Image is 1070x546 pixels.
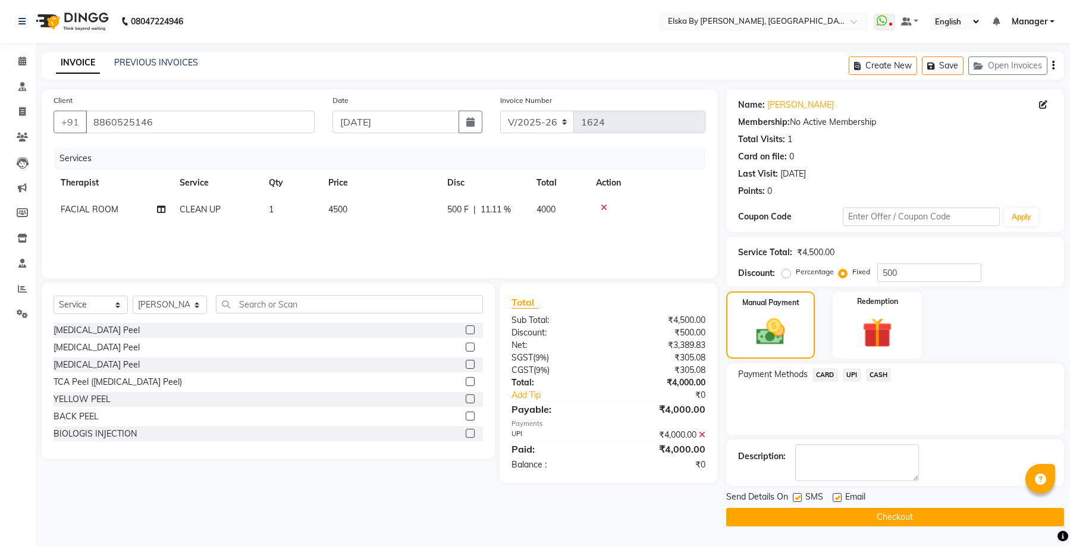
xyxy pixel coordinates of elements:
label: Manual Payment [742,297,799,308]
div: Net: [503,339,608,352]
div: 0 [789,150,794,163]
div: [MEDICAL_DATA] Peel [54,341,140,354]
div: Points: [738,185,765,197]
span: 500 F [447,203,469,216]
div: YELLOW PEEL [54,393,111,406]
div: ₹4,500.00 [797,246,834,259]
th: Action [589,170,705,196]
div: Balance : [503,459,608,471]
div: ₹0 [626,389,714,401]
div: Service Total: [738,246,792,259]
div: Paid: [503,442,608,456]
label: Client [54,95,73,106]
div: Payments [512,419,705,429]
b: 08047224946 [131,5,183,38]
button: Create New [849,57,917,75]
input: Enter Offer / Coupon Code [843,208,1000,226]
div: 1 [787,133,792,146]
a: Add Tip [503,389,626,401]
a: INVOICE [56,52,100,74]
input: Search by Name/Mobile/Email/Code [86,111,315,133]
div: Coupon Code [738,211,843,223]
div: ₹305.08 [608,364,714,376]
span: SGST [512,352,533,363]
div: ₹4,000.00 [608,376,714,389]
div: [MEDICAL_DATA] Peel [54,324,140,337]
span: 9% [535,353,547,362]
div: Discount: [738,267,775,280]
div: [DATE] [780,168,806,180]
img: _gift.svg [853,314,902,352]
div: Last Visit: [738,168,778,180]
a: [PERSON_NAME] [767,99,834,111]
span: Payment Methods [738,368,808,381]
input: Search or Scan [216,295,483,313]
label: Date [332,95,349,106]
label: Redemption [857,296,898,307]
span: Email [845,491,865,506]
th: Total [529,170,589,196]
th: Price [321,170,440,196]
div: ₹0 [608,459,714,471]
span: Manager [1012,15,1047,28]
label: Invoice Number [500,95,552,106]
div: ₹4,000.00 [608,429,714,441]
img: logo [30,5,112,38]
span: SMS [805,491,823,506]
span: 4000 [536,204,556,215]
div: Description: [738,450,786,463]
span: 1 [269,204,274,215]
div: Membership: [738,116,790,128]
div: 0 [767,185,772,197]
div: ₹305.08 [608,352,714,364]
div: Card on file: [738,150,787,163]
th: Therapist [54,170,172,196]
div: [MEDICAL_DATA] Peel [54,359,140,371]
button: Apply [1005,208,1038,226]
div: Total: [503,376,608,389]
button: Save [922,57,964,75]
span: UPI [843,368,861,382]
div: ₹4,000.00 [608,442,714,456]
span: Total [512,296,539,309]
div: TCA Peel ([MEDICAL_DATA] Peel) [54,376,182,388]
span: Send Details On [726,491,788,506]
div: ₹3,389.83 [608,339,714,352]
div: UPI [503,429,608,441]
div: Total Visits: [738,133,785,146]
span: | [473,203,476,216]
img: _cash.svg [747,315,794,349]
span: CLEAN UP [180,204,221,215]
div: Sub Total: [503,314,608,327]
div: Payable: [503,402,608,416]
div: BACK PEEL [54,410,99,423]
span: 4500 [328,204,347,215]
span: CGST [512,365,534,375]
label: Fixed [852,266,870,277]
label: Percentage [796,266,834,277]
button: Open Invoices [968,57,1047,75]
div: No Active Membership [738,116,1052,128]
div: ₹500.00 [608,327,714,339]
div: BIOLOGIS INJECTION [54,428,137,440]
th: Disc [440,170,529,196]
div: Services [55,148,714,170]
span: CARD [812,368,838,382]
a: PREVIOUS INVOICES [114,57,198,68]
span: FACIAL ROOM [61,204,118,215]
button: Checkout [726,508,1064,526]
div: ₹4,500.00 [608,314,714,327]
div: Discount: [503,327,608,339]
button: +91 [54,111,87,133]
span: 11.11 % [481,203,511,216]
th: Qty [262,170,321,196]
div: ( ) [503,364,608,376]
div: ₹4,000.00 [608,402,714,416]
span: CASH [866,368,892,382]
div: Name: [738,99,765,111]
div: ( ) [503,352,608,364]
th: Service [172,170,262,196]
span: 9% [536,365,547,375]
